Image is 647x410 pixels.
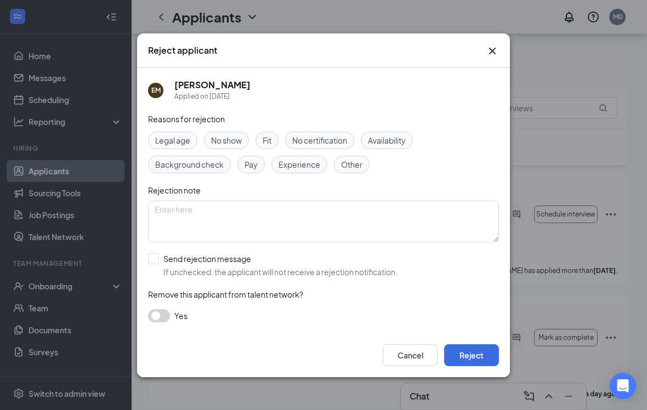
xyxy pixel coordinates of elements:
[151,86,161,95] div: EM
[148,289,303,299] span: Remove this applicant from talent network?
[444,344,499,366] button: Reject
[368,134,406,146] span: Availability
[486,44,499,58] svg: Cross
[486,44,499,58] button: Close
[148,44,217,56] h3: Reject applicant
[155,134,190,146] span: Legal age
[292,134,347,146] span: No certification
[383,344,438,366] button: Cancel
[341,158,362,170] span: Other
[155,158,224,170] span: Background check
[245,158,258,170] span: Pay
[211,134,242,146] span: No show
[610,373,636,399] div: Open Intercom Messenger
[263,134,271,146] span: Fit
[174,309,188,322] span: Yes
[174,91,251,102] div: Applied on [DATE]
[148,185,201,195] span: Rejection note
[148,114,225,124] span: Reasons for rejection
[174,79,251,91] h5: [PERSON_NAME]
[279,158,320,170] span: Experience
